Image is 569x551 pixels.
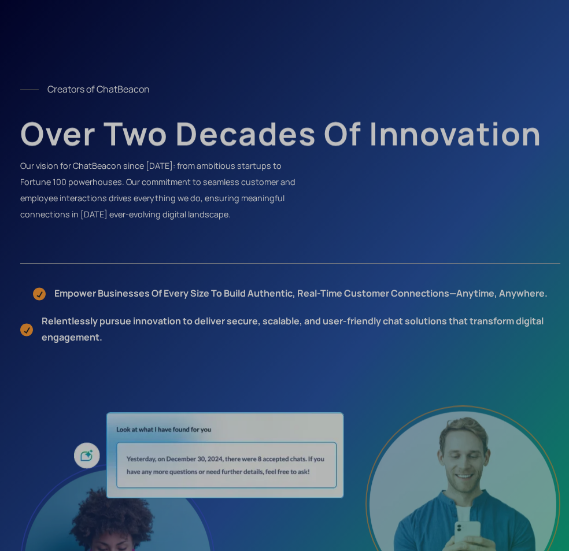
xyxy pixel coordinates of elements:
[20,321,33,336] img: Check Icon Orange
[47,81,150,97] div: Creators of ChatBeacon
[42,315,544,343] strong: Relentlessly pursue innovation to deliver secure, scalable, and user-friendly chat solutions that...
[33,286,46,301] img: Check Icon Orange
[54,287,548,299] strong: Empower businesses of every size to build authentic, real-time customer connections—anytime, anyw...
[20,89,39,90] img: Line
[20,158,307,223] p: Our vision for ChatBeacon since [DATE]: from ambitious startups to Fortune 100 powerhouses. Our c...
[20,111,542,155] strong: Over Two Decades of Innovation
